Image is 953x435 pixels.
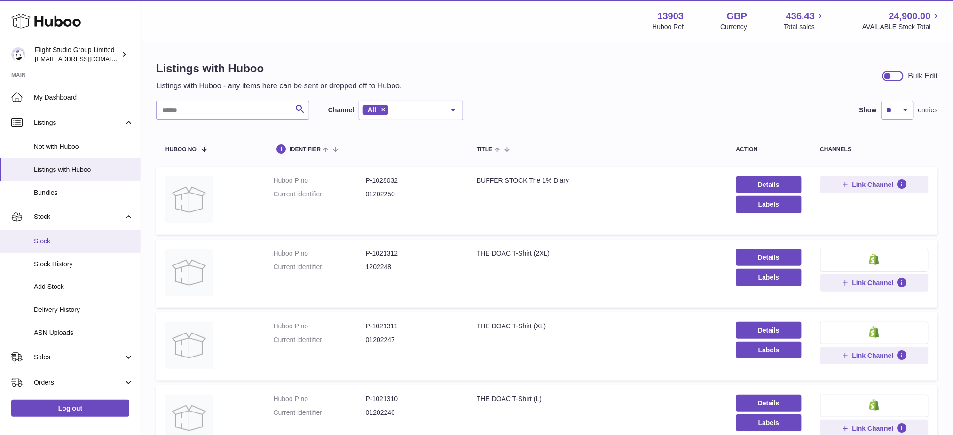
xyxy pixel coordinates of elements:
[34,305,134,314] span: Delivery History
[34,212,124,221] span: Stock
[34,93,134,102] span: My Dashboard
[35,55,138,62] span: [EMAIL_ADDRESS][DOMAIN_NAME]
[784,23,826,31] span: Total sales
[727,10,747,23] strong: GBP
[11,47,25,62] img: internalAdmin-13903@internal.huboo.com
[658,10,684,23] strong: 13903
[862,10,942,31] a: 24,900.00 AVAILABLE Stock Total
[34,282,134,291] span: Add Stock
[34,165,134,174] span: Listings with Huboo
[34,378,124,387] span: Orders
[35,46,119,63] div: Flight Studio Group Limited
[889,10,931,23] span: 24,900.00
[653,23,684,31] div: Huboo Ref
[34,118,124,127] span: Listings
[34,353,124,362] span: Sales
[34,142,134,151] span: Not with Huboo
[11,400,129,417] a: Log out
[786,10,815,23] span: 436.43
[34,328,134,337] span: ASN Uploads
[784,10,826,31] a: 436.43 Total sales
[721,23,748,31] div: Currency
[34,237,134,246] span: Stock
[34,260,134,269] span: Stock History
[34,188,134,197] span: Bundles
[862,23,942,31] span: AVAILABLE Stock Total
